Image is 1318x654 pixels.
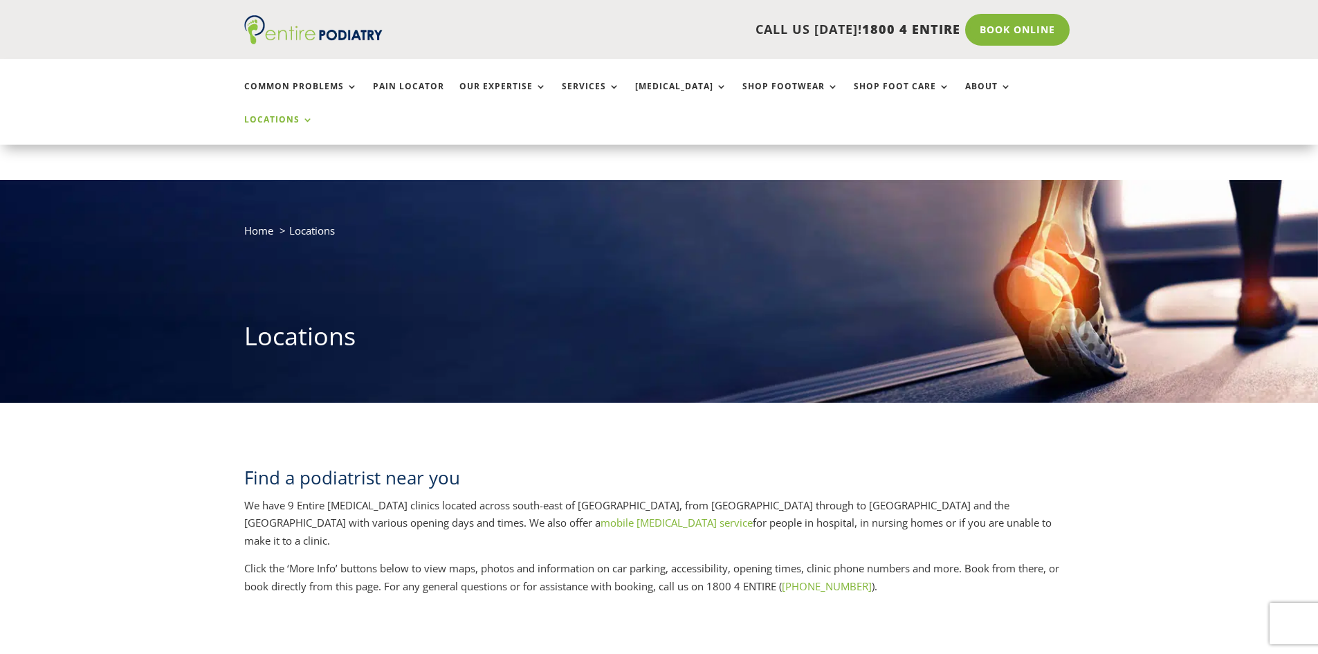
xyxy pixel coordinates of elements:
[244,465,1074,497] h2: Find a podiatrist near you
[562,82,620,111] a: Services
[782,579,872,593] a: [PHONE_NUMBER]
[244,115,313,145] a: Locations
[854,82,950,111] a: Shop Foot Care
[244,221,1074,250] nav: breadcrumb
[459,82,547,111] a: Our Expertise
[244,319,1074,361] h1: Locations
[965,14,1070,46] a: Book Online
[742,82,839,111] a: Shop Footwear
[635,82,727,111] a: [MEDICAL_DATA]
[601,516,753,529] a: mobile [MEDICAL_DATA] service
[862,21,960,37] span: 1800 4 ENTIRE
[244,560,1074,595] p: Click the ‘More Info’ buttons below to view maps, photos and information on car parking, accessib...
[244,82,358,111] a: Common Problems
[244,33,383,47] a: Entire Podiatry
[436,21,960,39] p: CALL US [DATE]!
[965,82,1012,111] a: About
[244,497,1074,561] p: We have 9 Entire [MEDICAL_DATA] clinics located across south-east of [GEOGRAPHIC_DATA], from [GEO...
[244,15,383,44] img: logo (1)
[244,224,273,237] a: Home
[289,224,335,237] span: Locations
[373,82,444,111] a: Pain Locator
